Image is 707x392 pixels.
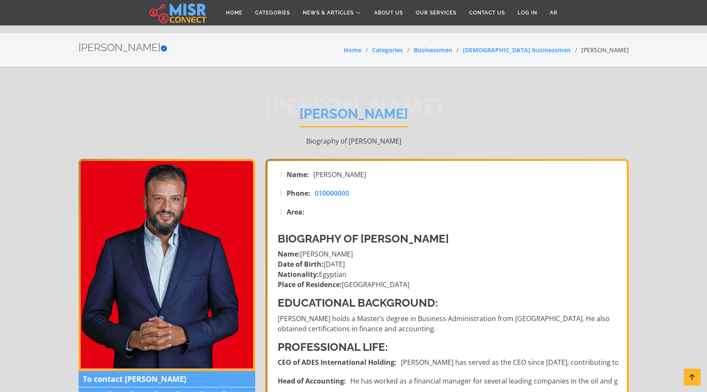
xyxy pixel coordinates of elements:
[278,376,618,386] li: He has worked as a financial manager for several leading companies in the oil and gas sector, gai...
[278,357,618,367] li: [PERSON_NAME] has served as the CEO since [DATE], contributing to the development of the company’...
[368,5,409,21] a: About Us
[278,357,397,367] strong: CEO of ADES International Holding:
[414,46,452,54] a: Businessmen
[278,249,300,259] strong: Name:
[372,46,403,54] a: Categories
[315,188,349,198] a: 010000000
[409,5,463,21] a: Our Services
[463,46,571,54] a: [DEMOGRAPHIC_DATA] businessmen
[220,5,249,21] a: Home
[278,296,618,310] h3: Educational Background:
[287,169,309,180] strong: Name:
[149,2,206,23] img: main.misr_connect
[278,376,346,386] strong: Head of Accounting:
[249,5,296,21] a: Categories
[278,313,618,334] p: [PERSON_NAME] holds a Master’s degree in Business Administration from [GEOGRAPHIC_DATA]. He also ...
[278,270,319,279] strong: Nationality:
[463,5,511,21] a: Contact Us
[79,371,255,387] span: To contact [PERSON_NAME]
[287,207,304,217] strong: Area:
[287,188,310,198] strong: Phone:
[278,341,618,354] h3: Professional Life:
[544,5,564,21] a: AR
[278,280,342,289] strong: Place of Residence:
[161,45,167,52] svg: Verified account
[79,159,255,371] img: Ayman Mamdouh Abbas
[278,259,324,269] strong: Date of Birth:
[79,42,167,54] h2: [PERSON_NAME]
[303,9,354,17] span: News & Articles
[315,189,349,198] span: 010000000
[296,5,368,21] a: News & Articles
[278,249,618,290] p: [PERSON_NAME] [DATE] Egyptian [GEOGRAPHIC_DATA]
[79,136,629,146] p: Biography of [PERSON_NAME]
[299,106,408,127] h1: [PERSON_NAME]
[571,45,629,54] li: [PERSON_NAME]
[278,232,618,245] h3: Biography of [PERSON_NAME]
[344,46,361,54] a: Home
[313,169,366,180] span: [PERSON_NAME]
[511,5,544,21] a: Log in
